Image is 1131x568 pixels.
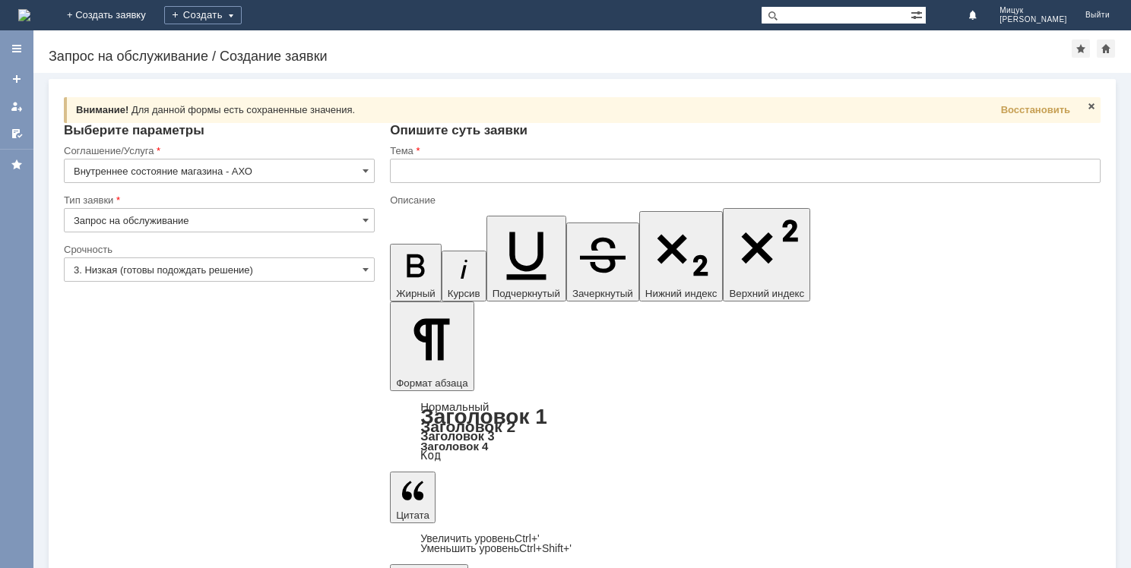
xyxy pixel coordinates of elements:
a: Заголовок 1 [420,405,547,428]
button: Нижний индекс [639,211,724,301]
div: Добавить в избранное [1072,39,1090,58]
a: Мои заявки [5,94,29,118]
div: Цитата [390,534,1101,554]
span: Нижний индекс [645,288,718,299]
button: Жирный [390,244,442,301]
span: Зачеркнутый [572,288,633,299]
div: Формат абзаца [390,402,1101,461]
span: Для данной формы есть сохраненные значения. [131,104,355,115]
button: Формат абзаца [390,301,474,391]
a: Код [420,449,441,462]
div: Запрос на обслуживание / Создание заявки [49,49,1072,64]
span: Опишите суть заявки [390,123,527,137]
span: Мицук [1000,6,1067,15]
img: logo [18,9,30,21]
span: Закрыть [1085,100,1098,112]
span: Жирный [396,288,436,299]
a: Заголовок 2 [420,418,515,435]
a: Increase [420,532,540,544]
button: Курсив [442,251,486,301]
div: Сделать домашней страницей [1097,39,1115,58]
a: Нормальный [420,400,489,413]
span: Верхний индекс [729,288,804,299]
span: Курсив [448,288,480,299]
span: Ctrl+Shift+' [519,542,572,554]
div: Тип заявки [64,195,372,205]
span: Подчеркнутый [493,288,560,299]
span: [PERSON_NAME] [1000,15,1067,24]
span: Формат абзаца [396,377,467,389]
div: Создать [164,6,242,24]
a: Заголовок 4 [420,440,488,453]
div: Тема [390,146,1098,156]
span: Выберите параметры [64,123,204,137]
div: Описание [390,195,1098,205]
div: Соглашение/Услуга [64,146,372,156]
a: Мои согласования [5,121,29,146]
button: Зачеркнутый [566,222,639,301]
span: Расширенный поиск [911,7,926,21]
span: Восстановить [1001,104,1070,115]
button: Верхний индекс [723,208,810,301]
button: Подчеркнутый [486,216,566,301]
button: Цитата [390,472,436,523]
a: Создать заявку [5,67,29,91]
span: Ctrl+' [515,532,540,544]
a: Заголовок 3 [420,429,494,443]
span: Цитата [396,510,429,521]
span: Внимание! [76,104,128,115]
div: Срочность [64,245,372,254]
a: Decrease [420,542,572,554]
a: Перейти на домашнюю страницу [18,9,30,21]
